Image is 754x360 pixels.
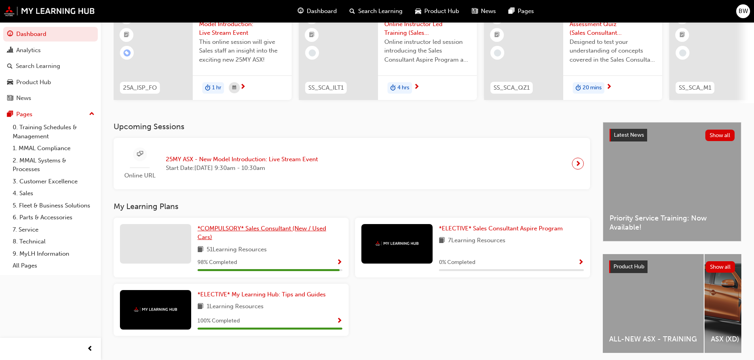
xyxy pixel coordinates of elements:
button: Show all [705,130,735,141]
span: car-icon [415,6,421,16]
span: 1 hr [212,83,221,92]
a: *ELECTIVE* Sales Consultant Aspire Program [439,224,566,233]
a: Latest NewsShow allPriority Service Training: Now Available! [603,122,741,241]
span: *ELECTIVE* My Learning Hub: Tips and Guides [198,291,326,298]
div: Product Hub [16,78,51,87]
a: 4. Sales [9,187,98,200]
span: search-icon [349,6,355,16]
a: *ELECTIVE* My Learning Hub: Tips and Guides [198,290,329,299]
a: 5. Fleet & Business Solutions [9,200,98,212]
a: Dashboard [3,27,98,41]
div: Search Learning [16,62,60,71]
a: 3. Customer Excellence [9,175,98,188]
img: mmal [134,307,177,312]
a: SS_SCA_QZ1Program Orientation: Assessment Quiz (Sales Consultant Aspire Program)Designed to test ... [484,4,662,100]
span: 7 Learning Resources [448,236,505,246]
span: pages-icon [509,6,515,16]
button: Pages [3,107,98,122]
div: Analytics [16,46,41,55]
h3: Upcoming Sessions [114,122,590,131]
span: 25MY ASX - New Model Introduction: Live Stream Event [199,11,285,38]
span: Show Progress [578,259,584,266]
a: pages-iconPages [502,3,540,19]
span: guage-icon [298,6,304,16]
span: Search Learning [358,7,403,16]
a: News [3,91,98,106]
span: book-icon [198,302,203,312]
span: next-icon [240,84,246,91]
span: ALL-NEW ASX - TRAINING [609,335,697,344]
a: 8. Technical [9,236,98,248]
span: 0 % Completed [439,258,475,267]
span: pages-icon [7,111,13,118]
h3: My Learning Plans [114,202,590,211]
a: 1. MMAL Compliance [9,142,98,155]
a: Analytics [3,43,98,58]
span: 100 % Completed [198,317,240,326]
span: Program Orientation: Assessment Quiz (Sales Consultant Aspire Program) [570,11,656,38]
a: news-iconNews [465,3,502,19]
a: All Pages [9,260,98,272]
span: learningRecordVerb_NONE-icon [679,49,686,57]
a: 6. Parts & Accessories [9,211,98,224]
span: 25MY ASX - New Model Introduction: Live Stream Event [166,155,318,164]
a: 25A_ISP_FO25MY ASX - New Model Introduction: Live Stream EventThis online session will give Sales... [114,4,292,100]
a: Latest NewsShow all [610,129,735,141]
a: Product HubShow all [609,260,735,273]
a: 0. Training Schedules & Management [9,121,98,142]
img: mmal [4,6,95,16]
img: mmal [375,241,419,246]
span: This online session will give Sales staff an insight into the exciting new 25MY ASX! [199,38,285,64]
span: sessionType_ONLINE_URL-icon [137,149,143,159]
a: Search Learning [3,59,98,74]
a: ALL-NEW ASX - TRAINING [603,254,704,353]
span: booktick-icon [124,30,129,40]
span: next-icon [414,84,420,91]
span: Online instructor led session introducing the Sales Consultant Aspire Program and outlining what ... [384,38,471,64]
span: 4 hrs [397,83,409,92]
span: Show Progress [336,318,342,325]
a: Product Hub [3,75,98,90]
span: 25A_ISP_FO [123,83,157,92]
span: learningRecordVerb_NONE-icon [494,49,501,57]
span: duration-icon [205,83,211,93]
span: booktick-icon [309,30,315,40]
span: learningRecordVerb_NONE-icon [309,49,316,57]
a: 9. MyLH Information [9,248,98,260]
span: up-icon [89,109,95,119]
span: calendar-icon [232,83,236,93]
span: learningRecordVerb_ENROLL-icon [123,49,131,57]
button: Show Progress [336,258,342,268]
span: Product Hub [424,7,459,16]
span: BW [739,7,748,16]
a: guage-iconDashboard [291,3,343,19]
span: book-icon [439,236,445,246]
a: 2. MMAL Systems & Processes [9,155,98,175]
span: Priority Service Training: Now Available! [610,214,735,232]
span: Start Date: [DATE] 9:30am - 10:30am [166,164,318,173]
span: *COMPULSORY* Sales Consultant (New / Used Cars) [198,225,326,241]
span: SS_SCA_M1 [679,83,711,92]
a: SS_SCA_ILT1Program Orientation: Online Instructor Led Training (Sales Consultant Aspire Program)O... [299,4,477,100]
span: news-icon [472,6,478,16]
span: Pages [518,7,534,16]
span: next-icon [575,158,581,169]
button: DashboardAnalyticsSearch LearningProduct HubNews [3,25,98,107]
span: guage-icon [7,31,13,38]
span: 20 mins [583,83,602,92]
span: book-icon [198,245,203,255]
span: Program Orientation: Online Instructor Led Training (Sales Consultant Aspire Program) [384,11,471,38]
span: duration-icon [575,83,581,93]
a: 7. Service [9,224,98,236]
button: Show Progress [336,316,342,326]
span: booktick-icon [494,30,500,40]
span: 1 Learning Resources [207,302,264,312]
span: duration-icon [390,83,396,93]
span: booktick-icon [680,30,685,40]
div: Pages [16,110,32,119]
span: News [481,7,496,16]
button: Show all [706,261,735,273]
div: News [16,94,31,103]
